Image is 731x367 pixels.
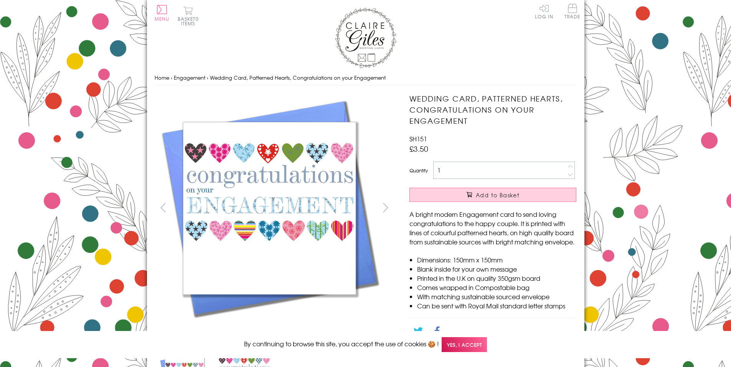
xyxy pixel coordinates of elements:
[409,93,576,126] h1: Wedding Card, Patterned Hearts, Congratulations on your Engagement
[377,199,394,216] button: next
[171,74,172,81] span: ›
[207,74,208,81] span: ›
[178,6,199,26] button: Basket0 items
[181,15,199,27] span: 0 items
[417,283,576,292] li: Comes wrapped in Compostable bag
[155,93,385,323] img: Wedding Card, Patterned Hearts, Congratulations on your Engagement
[174,74,205,81] a: Engagement
[417,292,576,301] li: With matching sustainable sourced envelope
[409,188,576,202] button: Add to Basket
[564,4,581,20] a: Trade
[417,255,576,264] li: Dimensions: 150mm x 150mm
[155,15,170,22] span: Menu
[417,301,576,310] li: Can be sent with Royal Mail standard letter stamps
[335,8,396,68] img: Claire Giles Greetings Cards
[155,74,169,81] a: Home
[155,199,172,216] button: prev
[409,134,427,143] span: SH151
[442,337,487,352] span: Yes, I accept
[535,4,553,19] a: Log In
[476,191,520,199] span: Add to Basket
[417,264,576,274] li: Blank inside for your own message
[417,274,576,283] li: Printed in the U.K on quality 350gsm board
[564,4,581,19] span: Trade
[409,167,428,174] label: Quantity
[210,74,386,81] span: Wedding Card, Patterned Hearts, Congratulations on your Engagement
[155,70,577,86] nav: breadcrumbs
[409,143,428,154] span: £3.50
[409,210,576,246] p: A bright modern Engagement card to send loving congratulations to the happy couple. It is printed...
[155,5,170,21] button: Menu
